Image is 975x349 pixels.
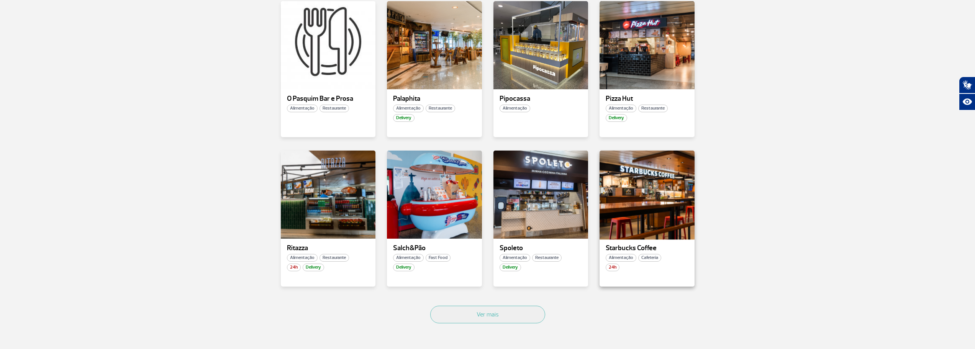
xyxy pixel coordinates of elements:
span: Alimentação [287,105,318,112]
p: Starbucks Coffee [606,244,688,252]
span: Restaurante [532,254,562,262]
span: Alimentação [287,254,318,262]
button: Ver mais [430,306,545,323]
span: Alimentação [606,105,636,112]
span: Alimentação [606,254,636,262]
span: Restaurante [426,105,455,112]
span: Alimentação [500,105,530,112]
span: 24h [606,264,619,271]
p: O Pasquim Bar e Prosa [287,95,370,103]
span: Restaurante [320,105,349,112]
div: Plugin de acessibilidade da Hand Talk. [959,77,975,110]
span: Restaurante [638,105,668,112]
p: Spoleto [500,244,582,252]
p: Salch&Pão [393,244,476,252]
p: Pizza Hut [606,95,688,103]
span: Delivery [393,114,415,122]
span: Delivery [500,264,521,271]
span: Cafeteria [638,254,661,262]
p: Pipocassa [500,95,582,103]
span: Fast Food [426,254,451,262]
span: 24h [287,264,301,271]
p: Palaphita [393,95,476,103]
button: Abrir tradutor de língua de sinais. [959,77,975,93]
span: Alimentação [393,105,424,112]
span: Delivery [393,264,415,271]
span: Delivery [606,114,627,122]
button: Abrir recursos assistivos. [959,93,975,110]
span: Restaurante [320,254,349,262]
span: Alimentação [500,254,530,262]
span: Alimentação [393,254,424,262]
span: Delivery [303,264,324,271]
p: Ritazza [287,244,370,252]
